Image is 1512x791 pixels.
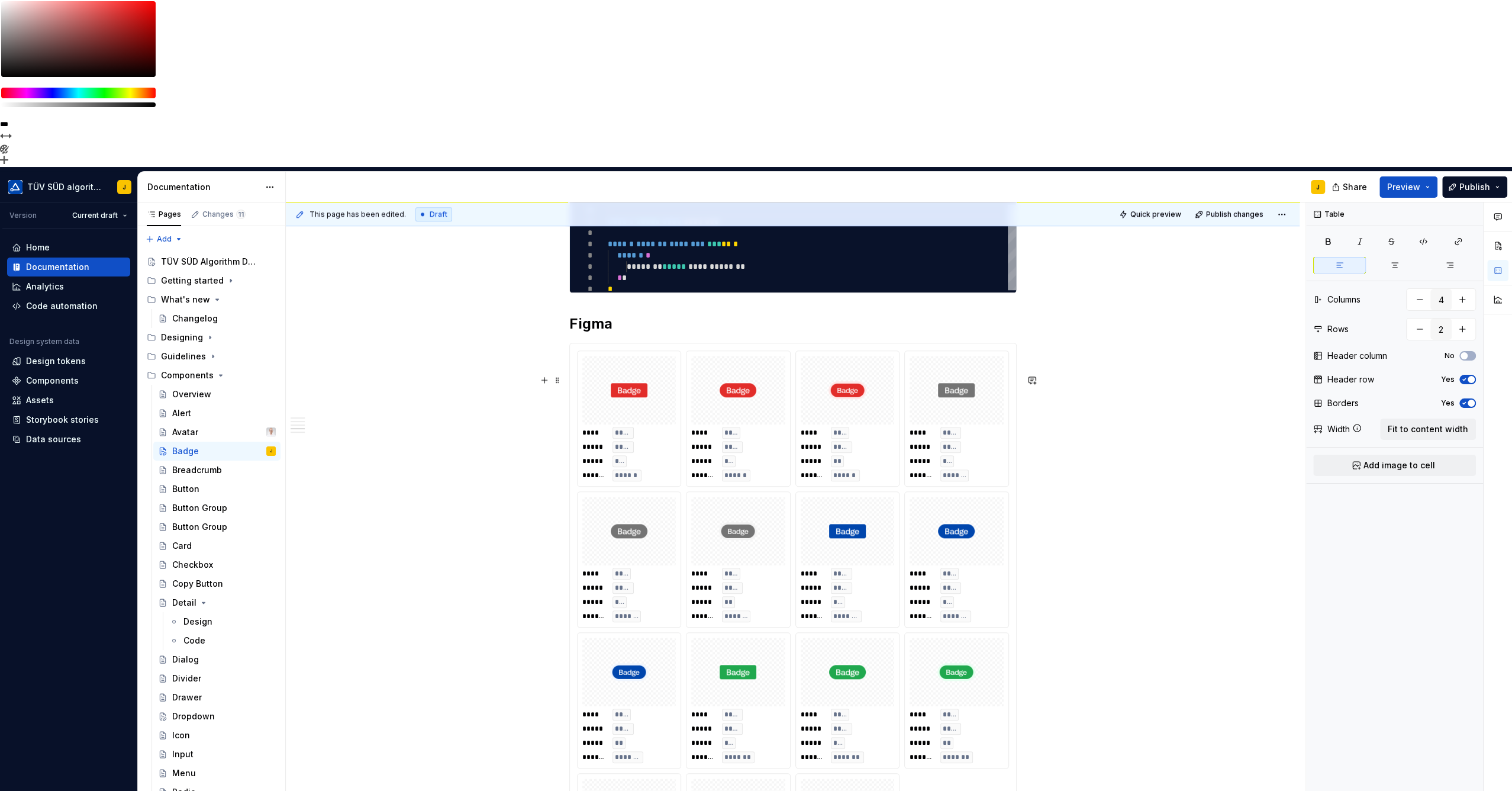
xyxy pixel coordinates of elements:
div: Dropdown [172,710,215,722]
img: Marco Schäfer [266,427,276,437]
span: Add image to cell [1363,459,1435,471]
button: Current draft [67,207,133,224]
span: Share [1343,181,1367,193]
img: b580ff83-5aa9-44e3-bf1e-f2d94e587a2d.png [8,180,22,194]
div: Getting started [161,275,224,287]
div: Breadcrumb [172,464,222,476]
a: Design [165,612,281,631]
div: Borders [1327,397,1359,409]
div: Button Group [172,521,227,533]
span: Current draft [72,211,118,220]
div: Button Group [172,502,227,514]
span: Fit to content width [1388,423,1468,435]
div: Data sources [26,433,81,445]
div: Documentation [26,261,89,273]
a: Documentation [7,258,130,276]
span: Add [157,234,172,244]
div: J [270,445,272,457]
div: Changelog [172,313,218,324]
a: TÜV SÜD Algorithm Design System - seamless solutions, unified experiences. [142,252,281,271]
div: Analytics [26,281,64,292]
div: Divider [172,673,201,684]
span: Preview [1387,181,1420,193]
div: Components [161,369,214,381]
div: Pages [147,210,181,219]
a: Code [165,631,281,650]
a: Button Group [153,499,281,517]
div: Columns [1327,294,1361,306]
div: Header row [1327,374,1374,385]
button: Share [1326,176,1375,198]
a: Drawer [153,688,281,707]
span: Publish changes [1206,210,1263,219]
div: Design tokens [26,355,86,367]
div: Getting started [142,271,281,290]
button: Add [142,231,186,247]
button: Publish changes [1191,206,1269,223]
a: AvatarMarco Schäfer [153,423,281,442]
a: Copy Button [153,574,281,593]
span: Draft [430,210,447,219]
div: Input [172,748,194,760]
div: Badge [172,445,199,457]
a: Dialog [153,650,281,669]
div: Card [172,540,192,552]
div: Changes [202,210,246,219]
a: Icon [153,726,281,745]
button: Quick preview [1116,206,1187,223]
a: Breadcrumb [153,461,281,480]
div: Alert [172,407,191,419]
div: Code automation [26,300,98,312]
div: Detail [172,597,196,609]
button: Publish [1442,176,1507,198]
h2: Figma [569,314,1017,333]
a: Detail [153,593,281,612]
div: Storybook stories [26,414,99,426]
div: Documentation [147,181,259,193]
div: Components [26,375,79,387]
a: Code automation [7,297,130,316]
a: Data sources [7,430,130,449]
div: Guidelines [142,347,281,366]
a: Menu [153,764,281,783]
button: Fit to content width [1380,419,1476,440]
div: Copy Button [172,578,223,590]
span: 11 [236,210,246,219]
a: Design tokens [7,352,130,371]
div: Header column [1327,350,1387,362]
button: TÜV SÜD algorithmJ [2,174,135,200]
a: Home [7,238,130,257]
div: Rows [1327,323,1349,335]
div: What's new [142,290,281,309]
div: Version [9,211,37,220]
span: This page has been edited. [310,210,406,219]
a: Button Group [153,517,281,536]
button: Preview [1379,176,1437,198]
div: TÜV SÜD algorithm [27,181,103,193]
button: Add image to cell [1313,455,1476,476]
a: Divider [153,669,281,688]
a: Checkbox [153,555,281,574]
div: Code [183,635,205,647]
div: J [122,182,126,192]
div: Designing [161,332,203,343]
a: Changelog [153,309,281,328]
div: Drawer [172,692,202,703]
div: Width [1327,423,1350,435]
div: What's new [161,294,210,306]
a: Components [7,371,130,390]
div: Dialog [172,654,199,665]
label: Yes [1441,398,1455,408]
div: J [1316,182,1320,192]
span: Publish [1459,181,1490,193]
div: Button [172,483,199,495]
a: Input [153,745,281,764]
div: Home [26,242,50,253]
div: Design [183,616,212,628]
label: No [1445,351,1455,361]
div: Designing [142,328,281,347]
a: BadgeJ [153,442,281,461]
div: Overview [172,388,211,400]
div: Components [142,366,281,385]
a: Overview [153,385,281,404]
